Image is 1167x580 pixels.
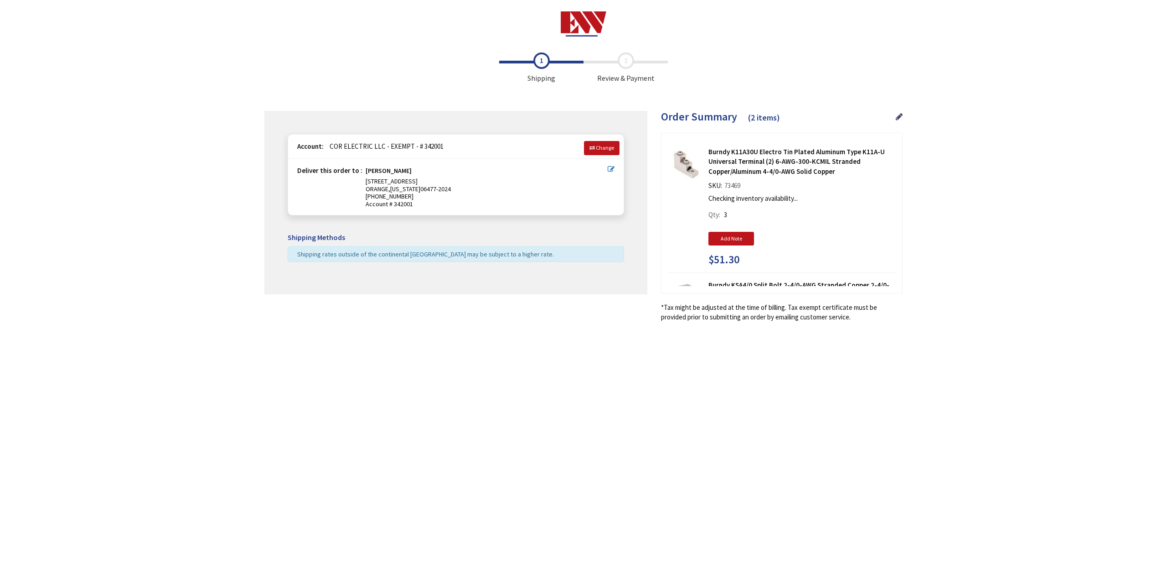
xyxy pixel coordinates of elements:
[325,142,444,151] span: COR ELECTRIC LLC - EXEMPT - # 342001
[297,142,324,151] strong: Account:
[288,234,624,242] h5: Shipping Methods
[724,210,727,219] span: 3
[748,112,780,123] span: (2 items)
[708,254,739,266] span: $51.30
[661,110,737,124] span: Order Summary
[366,177,418,185] span: [STREET_ADDRESS]
[499,52,583,84] span: Shipping
[708,147,895,176] strong: Burndy K11A30U Electro Tin Plated Aluminum Type K11A-U Universal Terminal (2) 6-AWG-300-KCMIL Str...
[672,284,700,312] img: Burndy KSA4/0 Split Bolt 2-4/0-AWG Stranded Copper 2-4/0-AWG Aluminum Run 6-4/0-AWG Copper 4-4/0-...
[366,200,608,208] span: Account # 342001
[661,303,903,322] : *Tax might be adjusted at the time of billing. Tax exempt certificate must be provided prior to s...
[722,181,743,190] span: 73469
[708,193,891,203] p: Checking inventory availability...
[708,210,719,219] span: Qty
[420,185,451,193] span: 06477-2024
[596,144,614,151] span: Change
[297,250,554,258] span: Shipping rates outside of the continental [GEOGRAPHIC_DATA] may be subject to a higher rate.
[390,185,420,193] span: [US_STATE]
[297,166,362,175] strong: Deliver this order to :
[708,181,743,193] div: SKU:
[584,141,620,155] a: Change
[366,167,412,178] strong: [PERSON_NAME]
[708,280,895,309] strong: Burndy KSA4/0 Split Bolt 2-4/0-AWG Stranded Copper 2-4/0-AWG Aluminum Run 6-4/0-AWG Copper 4-4/0-...
[672,151,700,179] img: Burndy K11A30U Electro Tin Plated Aluminum Type K11A-U Universal Terminal (2) 6-AWG-300-KCMIL Str...
[561,11,607,37] img: Electrical Wholesalers, Inc.
[583,52,668,84] span: Review & Payment
[366,192,413,200] span: [PHONE_NUMBER]
[366,185,390,193] span: ORANGE,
